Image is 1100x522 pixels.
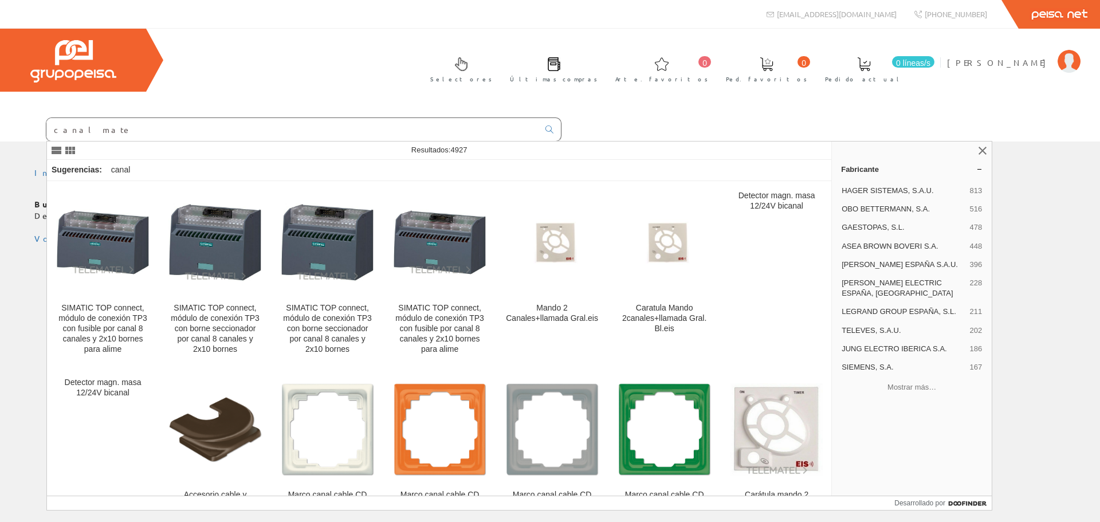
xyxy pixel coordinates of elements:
[842,362,965,372] span: SIEMENS, S.A.
[947,57,1052,68] font: [PERSON_NAME]
[969,278,982,299] span: 228
[947,48,1081,58] a: [PERSON_NAME]
[777,9,897,19] font: [EMAIL_ADDRESS][DOMAIN_NAME]
[618,219,711,265] img: Caratula Mando 2canales+llamada Gral. Bl.eis
[896,58,930,68] font: 0 líneas/s
[393,383,486,476] img: Marco canal cable CD naranja
[505,383,599,476] img: Marco canal cable CD gris
[842,278,965,299] span: [PERSON_NAME] ELECTRIC ESPAÑA, [GEOGRAPHIC_DATA]
[47,182,159,368] a: SIMATIC TOP connect, módulo de conexión TP3 con fusible por canal 8 canales y 2x10 bornes para al...
[496,182,608,368] a: Mando 2 Canales+llamada Gral.eis Mando 2 Canales+llamada Gral.eis
[836,378,987,397] button: Mostrar más…
[30,40,116,83] img: Grupo Peisa
[281,383,374,476] img: Marco canal cable CD blanco
[168,303,262,355] div: SIMATIC TOP connect, módulo de conexión TP3 con borne seccionador por canal 8 canales y 2x10 bornes
[894,499,945,507] font: Desarrollado por
[505,219,599,265] img: Mando 2 Canales+llamada Gral.eis
[802,58,806,68] font: 0
[842,204,965,214] span: OBO BETTERMANN, S.A.
[281,490,374,511] div: Marco canal cable CD blanco
[393,210,486,275] img: SIMATIC TOP connect, módulo de conexión TP3 con fusible por canal 8 canales y 2x10 bornes para alime
[618,303,711,334] div: Caratula Mando 2canales+llamada Gral. Bl.eis
[419,48,498,89] a: Selectores
[925,9,987,19] font: [PHONE_NUMBER]
[510,74,598,83] font: Últimas compras
[107,160,135,180] div: canal
[47,162,104,178] div: Sugerencias:
[969,307,982,317] span: 211
[411,146,467,154] span: Resultados:
[842,241,965,252] span: ASEA BROWN BOVERI S.A.
[730,191,823,211] div: Detector magn. masa 12/24V bicanal
[832,160,992,178] a: Fabricante
[702,58,707,68] font: 0
[842,307,965,317] span: LEGRAND GROUP ESPAÑA, S.L.
[430,74,492,83] font: Selectores
[393,490,486,511] div: Marco canal cable CD naranja
[969,241,982,252] span: 448
[56,378,150,398] div: Detector magn. masa 12/24V bicanal
[56,210,150,275] img: SIMATIC TOP connect, módulo de conexión TP3 con fusible por canal 8 canales y 2x10 bornes para alime
[730,383,823,476] img: Carátula mando 2 canales y llamada general
[46,118,539,141] input: Buscar ...
[969,186,982,196] span: 813
[842,325,965,336] span: TELEVES, S.A.U.
[168,203,262,281] img: SIMATIC TOP connect, módulo de conexión TP3 con borne seccionador por canal 8 canales y 2x10 bornes
[842,344,965,354] span: JUNG ELECTRO IBERICA S.A.
[615,74,708,83] font: Arte. favoritos
[505,490,599,511] div: Marco canal cable CD gris
[505,303,599,324] div: Mando 2 Canales+llamada Gral.eis
[969,362,982,372] span: 167
[168,490,262,511] div: Accesorio cable y minicanal. Marrón
[450,146,467,154] span: 4927
[969,222,982,233] span: 478
[34,210,270,221] font: Debe introducir algo que buscar
[56,303,150,355] div: SIMATIC TOP connect, módulo de conexión TP3 con fusible por canal 8 canales y 2x10 bornes para alime
[34,233,82,244] a: Volver
[384,182,496,368] a: SIMATIC TOP connect, módulo de conexión TP3 con fusible por canal 8 canales y 2x10 bornes para al...
[894,496,992,510] a: Desarrollado por
[618,490,711,511] div: Marco canal cable CD verde
[969,325,982,336] span: 202
[969,344,982,354] span: 186
[726,74,807,83] font: Ped. favoritos
[34,167,83,178] a: Inicio
[842,222,965,233] span: GAESTOPAS, S.L.
[159,182,271,368] a: SIMATIC TOP connect, módulo de conexión TP3 con borne seccionador por canal 8 canales y 2x10 born...
[730,490,823,511] div: Carátula mando 2 canales y llamada general
[825,74,903,83] font: Pedido actual
[34,199,100,209] font: Buscador
[842,186,965,196] span: HAGER SISTEMAS, S.A.U.
[618,383,711,476] img: Marco canal cable CD verde
[969,260,982,270] span: 396
[842,260,965,270] span: [PERSON_NAME] ESPAÑA S.A.U.
[969,204,982,214] span: 516
[281,203,374,281] img: SIMATIC TOP connect, módulo de conexión TP3 con borne seccionador por canal 8 canales y 2x10 bornes
[393,303,486,355] div: SIMATIC TOP connect, módulo de conexión TP3 con fusible por canal 8 canales y 2x10 bornes para alime
[281,303,374,355] div: SIMATIC TOP connect, módulo de conexión TP3 con borne seccionador por canal 8 canales y 2x10 bornes
[272,182,383,368] a: SIMATIC TOP connect, módulo de conexión TP3 con borne seccionador por canal 8 canales y 2x10 born...
[168,383,262,476] img: Accesorio cable y minicanal. Marrón
[608,182,720,368] a: Caratula Mando 2canales+llamada Gral. Bl.eis Caratula Mando 2canales+llamada Gral. Bl.eis
[721,182,832,368] a: Detector magn. masa 12/24V bicanal
[498,48,603,89] a: Últimas compras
